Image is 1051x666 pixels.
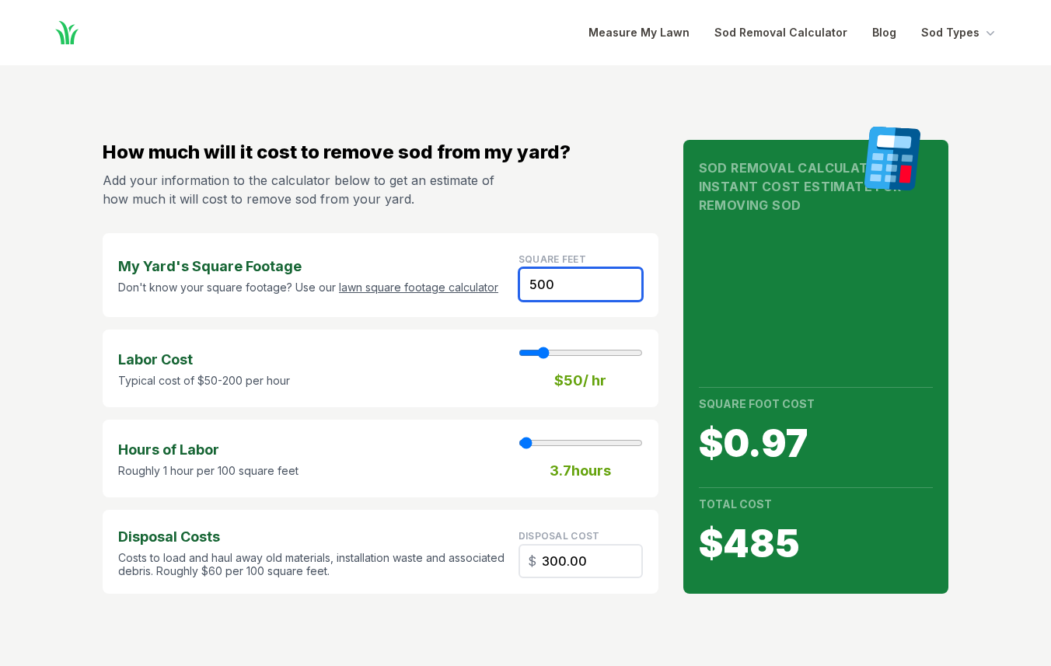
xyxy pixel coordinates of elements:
button: Sod Types [921,23,998,42]
h2: How much will it cost to remove sod from my yard? [103,140,658,165]
a: Sod Removal Calculator [714,23,847,42]
span: $ [528,552,536,570]
p: Add your information to the calculator below to get an estimate of how much it will cost to remov... [103,171,501,208]
p: Roughly 1 hour per 100 square feet [118,464,299,478]
strong: Total Cost [699,497,772,511]
a: Blog [872,23,896,42]
strong: Disposal Costs [118,526,506,548]
a: Measure My Lawn [588,23,690,42]
input: Square Feet [519,267,643,302]
strong: $ 50 / hr [554,370,606,392]
p: Don't know your square footage? Use our [118,281,498,295]
span: $ 0.97 [699,425,933,462]
strong: Hours of Labor [118,439,299,461]
a: lawn square footage calculator [339,281,498,294]
strong: My Yard's Square Footage [118,256,498,277]
input: Square Feet [519,544,643,578]
label: Square Feet [519,253,586,265]
strong: Labor Cost [118,349,290,371]
strong: Square Foot Cost [699,397,815,410]
p: Costs to load and haul away old materials, installation waste and associated debris. Roughly $60 ... [118,551,506,578]
label: disposal cost [519,530,600,542]
h1: Sod Removal Calculator Instant Cost Estimate for Removing Sod [699,159,933,214]
span: $ 485 [699,525,933,563]
p: Typical cost of $50-200 per hour [118,374,290,388]
strong: 3.7 hours [550,460,611,482]
img: calculator graphic [858,126,927,191]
